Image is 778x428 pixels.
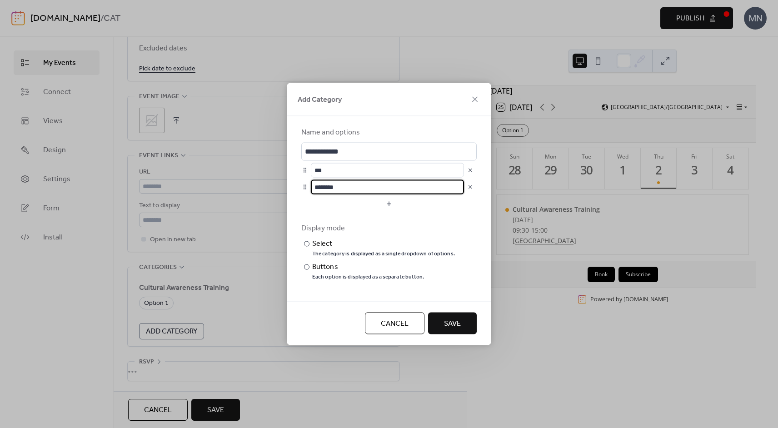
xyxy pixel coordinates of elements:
div: The category is displayed as a single dropdown of options. [312,250,455,258]
div: Select [312,239,453,249]
div: Each option is displayed as a separate button. [312,274,424,281]
button: Cancel [365,313,424,334]
div: Display mode [301,223,475,234]
div: Name and options [301,127,475,138]
span: Add Category [298,95,342,105]
button: Save [428,313,477,334]
span: Cancel [381,319,409,329]
div: Buttons [312,262,423,273]
span: Save [444,319,461,329]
